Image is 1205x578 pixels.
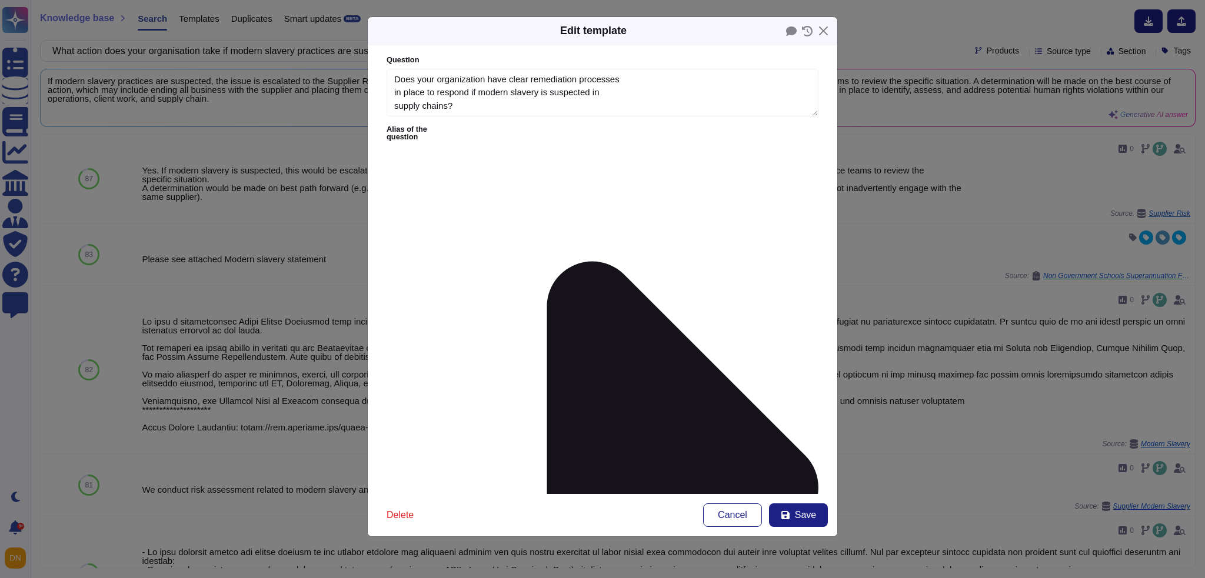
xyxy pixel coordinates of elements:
[814,22,833,40] button: Close
[718,510,747,520] span: Cancel
[769,503,828,527] button: Save
[795,510,816,520] span: Save
[377,503,423,527] button: Delete
[387,69,818,117] textarea: Does your organization have clear remediation processes in place to respond if modern slavery is ...
[703,503,762,527] button: Cancel
[560,23,627,39] div: Edit template
[387,56,818,64] label: Question
[387,510,414,520] span: Delete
